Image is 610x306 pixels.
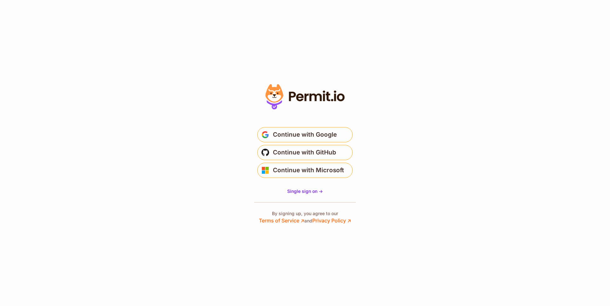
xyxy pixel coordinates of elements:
a: Terms of Service ↗ [259,217,304,224]
a: Single sign on -> [287,188,323,194]
button: Continue with Google [257,127,353,142]
span: Continue with GitHub [273,147,336,158]
button: Continue with Microsoft [257,163,353,178]
span: Continue with Microsoft [273,165,344,175]
button: Continue with GitHub [257,145,353,160]
a: Privacy Policy ↗ [312,217,351,224]
span: Continue with Google [273,130,337,140]
p: By signing up, you agree to our and [259,210,351,224]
